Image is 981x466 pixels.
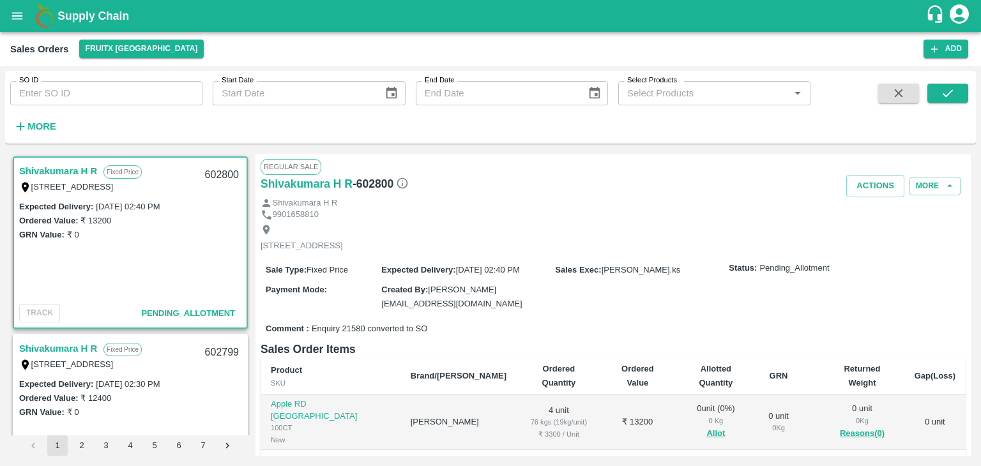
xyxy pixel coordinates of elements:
[19,407,65,417] label: GRN Value:
[768,422,790,433] div: 0 Kg
[411,371,506,380] b: Brand/[PERSON_NAME]
[555,265,601,274] label: Sales Exec :
[381,265,455,274] label: Expected Delivery :
[222,75,254,86] label: Start Date
[685,415,747,426] div: 0 Kg
[699,364,733,387] b: Allotted Quantity
[271,422,390,433] div: 100CT
[31,182,114,192] label: [STREET_ADDRESS]
[379,81,404,105] button: Choose date
[830,426,894,441] button: Reasons(0)
[400,395,517,450] td: [PERSON_NAME]
[307,265,348,274] span: Fixed Price
[261,159,321,174] span: Regular Sale
[197,160,247,190] div: 602800
[602,265,681,274] span: [PERSON_NAME].ks
[120,435,141,456] button: Go to page 4
[904,395,966,450] td: 0 unit
[729,262,757,274] label: Status:
[353,175,409,193] h6: - 602800
[830,415,894,426] div: 0 Kg
[3,1,32,31] button: open drawer
[273,197,338,209] p: Shivakumara H R
[768,410,790,434] div: 0 unit
[266,285,327,294] label: Payment Mode :
[312,323,427,335] span: Enquiry 21580 converted to SO
[789,85,806,101] button: Open
[80,216,111,225] label: ₹ 13200
[57,10,129,22] b: Supply Chain
[925,4,948,27] div: customer-support
[527,416,591,428] div: 76 kgs (19kg/unit)
[261,175,353,193] a: Shivakumara H R
[19,163,97,179] a: Shivakumara H R
[582,81,607,105] button: Choose date
[197,338,247,368] div: 602799
[31,359,114,369] label: [STREET_ADDRESS]
[217,435,238,456] button: Go to next page
[517,395,601,450] td: 4 unit
[622,85,786,101] input: Select Products
[10,116,59,137] button: More
[144,435,165,456] button: Go to page 5
[103,343,142,356] p: Fixed Price
[261,240,343,252] p: [STREET_ADDRESS]
[96,202,160,211] label: [DATE] 02:40 PM
[627,75,677,86] label: Select Products
[948,3,971,29] div: account of current user
[213,81,374,105] input: Start Date
[416,81,577,105] input: End Date
[19,340,97,357] a: Shivakumara H R
[103,165,142,179] p: Fixed Price
[79,40,204,58] button: Select DC
[27,121,56,132] strong: More
[19,230,65,239] label: GRN Value:
[169,435,189,456] button: Go to page 6
[266,265,307,274] label: Sale Type :
[685,403,747,441] div: 0 unit ( 0 %)
[844,364,880,387] b: Returned Weight
[542,364,576,387] b: Ordered Quantity
[19,75,38,86] label: SO ID
[19,379,93,389] label: Expected Delivery :
[770,371,788,380] b: GRN
[32,3,57,29] img: logo
[759,262,829,274] span: Pending_Allotment
[271,365,302,375] b: Product
[261,340,966,358] h6: Sales Order Items
[271,434,390,446] div: New
[425,75,454,86] label: End Date
[19,216,78,225] label: Ordered Value:
[830,403,894,441] div: 0 unit
[67,230,79,239] label: ₹ 0
[19,202,93,211] label: Expected Delivery :
[273,209,319,221] p: 9901658810
[846,175,904,197] button: Actions
[924,40,968,58] button: Add
[266,323,309,335] label: Comment :
[601,395,674,450] td: ₹ 13200
[96,435,116,456] button: Go to page 3
[57,7,925,25] a: Supply Chain
[19,393,78,403] label: Ordered Value:
[527,428,591,440] div: ₹ 3300 / Unit
[621,364,654,387] b: Ordered Value
[96,379,160,389] label: [DATE] 02:30 PM
[67,407,79,417] label: ₹ 0
[47,435,68,456] button: page 1
[10,81,202,105] input: Enter SO ID
[10,41,69,57] div: Sales Orders
[381,285,522,308] span: [PERSON_NAME][EMAIL_ADDRESS][DOMAIN_NAME]
[706,426,725,441] button: Allot
[456,265,520,274] span: [DATE] 02:40 PM
[271,377,390,389] div: SKU
[193,435,213,456] button: Go to page 7
[909,177,961,195] button: More
[381,285,428,294] label: Created By :
[141,308,235,318] span: Pending_Allotment
[271,398,390,422] p: Apple RD [GEOGRAPHIC_DATA]
[80,393,111,403] label: ₹ 12400
[72,435,92,456] button: Go to page 2
[21,435,240,456] nav: pagination navigation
